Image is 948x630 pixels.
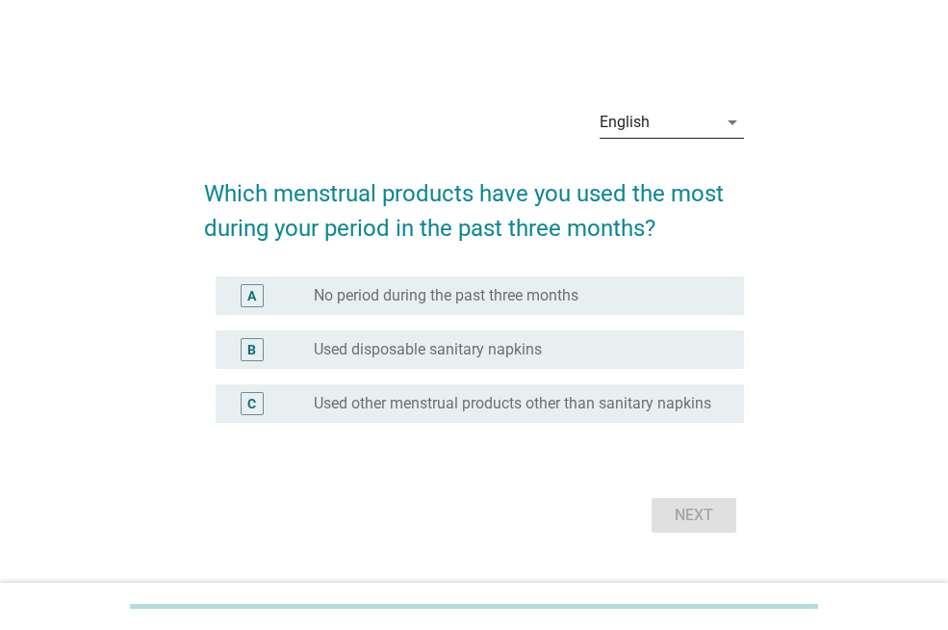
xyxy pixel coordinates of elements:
div: C [247,394,256,414]
i: arrow_drop_down [721,111,744,134]
div: B [247,340,256,360]
label: No period during the past three months [314,286,578,305]
label: Used disposable sanitary napkins [314,340,542,359]
div: A [247,286,256,306]
div: English [600,114,650,131]
h2: Which menstrual products have you used the most during your period in the past three months? [204,157,744,246]
label: Used other menstrual products other than sanitary napkins [314,394,711,413]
